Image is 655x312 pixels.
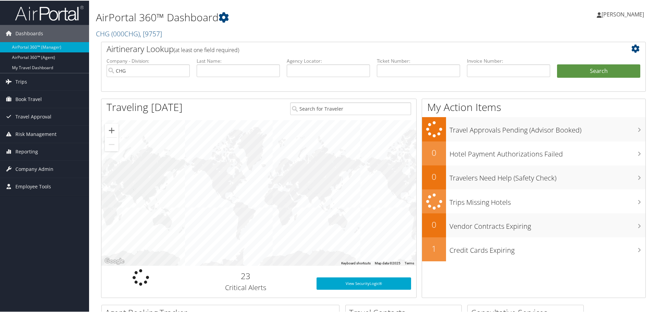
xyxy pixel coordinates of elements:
[96,28,162,38] a: CHG
[107,42,595,54] h2: Airtinerary Lookup
[15,142,38,160] span: Reporting
[15,73,27,90] span: Trips
[467,57,550,64] label: Invoice Number:
[449,145,645,158] h3: Hotel Payment Authorizations Failed
[422,146,446,158] h2: 0
[15,125,57,142] span: Risk Management
[422,242,446,254] h2: 1
[174,46,239,53] span: (at least one field required)
[449,217,645,230] h3: Vendor Contracts Expiring
[449,241,645,254] h3: Credit Cards Expiring
[422,213,645,237] a: 0Vendor Contracts Expiring
[107,57,190,64] label: Company - Division:
[602,10,644,17] span: [PERSON_NAME]
[103,256,126,265] img: Google
[422,189,645,213] a: Trips Missing Hotels
[15,24,43,41] span: Dashboards
[111,28,140,38] span: ( 000CHG )
[105,123,119,137] button: Zoom in
[15,177,51,195] span: Employee Tools
[449,169,645,182] h3: Travelers Need Help (Safety Check)
[597,3,651,24] a: [PERSON_NAME]
[103,256,126,265] a: Open this area in Google Maps (opens a new window)
[96,10,466,24] h1: AirPortal 360™ Dashboard
[15,108,51,125] span: Travel Approval
[15,90,42,107] span: Book Travel
[377,57,460,64] label: Ticket Number:
[15,4,84,21] img: airportal-logo.png
[449,121,645,134] h3: Travel Approvals Pending (Advisor Booked)
[185,270,306,281] h2: 23
[422,218,446,230] h2: 0
[422,141,645,165] a: 0Hotel Payment Authorizations Failed
[422,170,446,182] h2: 0
[105,137,119,151] button: Zoom out
[15,160,53,177] span: Company Admin
[422,99,645,114] h1: My Action Items
[107,99,183,114] h1: Traveling [DATE]
[185,282,306,292] h3: Critical Alerts
[422,116,645,141] a: Travel Approvals Pending (Advisor Booked)
[422,165,645,189] a: 0Travelers Need Help (Safety Check)
[317,277,411,289] a: View SecurityLogic®
[290,102,411,114] input: Search for Traveler
[197,57,280,64] label: Last Name:
[375,261,400,264] span: Map data ©2025
[140,28,162,38] span: , [ 9757 ]
[557,64,640,77] button: Search
[287,57,370,64] label: Agency Locator:
[405,261,414,264] a: Terms (opens in new tab)
[449,194,645,207] h3: Trips Missing Hotels
[422,237,645,261] a: 1Credit Cards Expiring
[341,260,371,265] button: Keyboard shortcuts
